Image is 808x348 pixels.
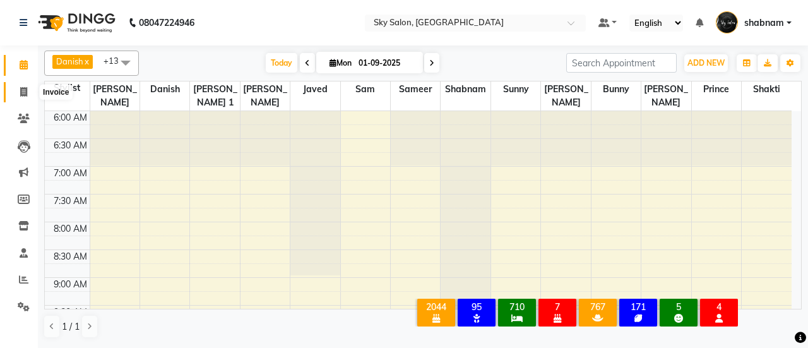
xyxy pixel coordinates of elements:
[566,53,677,73] input: Search Appointment
[241,81,290,111] span: [PERSON_NAME]
[139,5,194,40] b: 08047224946
[541,81,590,111] span: [PERSON_NAME]
[716,11,738,33] img: shabnam
[32,5,119,40] img: logo
[742,81,792,97] span: shakti
[326,58,355,68] span: Mon
[641,81,691,111] span: [PERSON_NAME]
[441,81,490,97] span: shabnam
[622,301,655,313] div: 171
[51,222,90,236] div: 8:00 AM
[90,81,140,111] span: [PERSON_NAME]
[40,85,72,100] div: Invoice
[62,320,80,333] span: 1 / 1
[104,56,128,66] span: +13
[266,53,297,73] span: Today
[56,56,83,66] span: Danish
[51,250,90,263] div: 8:30 AM
[541,301,574,313] div: 7
[684,54,728,72] button: ADD NEW
[491,81,540,97] span: sunny
[355,54,418,73] input: 2025-09-01
[692,81,741,97] span: prince
[51,306,90,319] div: 9:30 AM
[420,301,453,313] div: 2044
[51,195,90,208] div: 7:30 AM
[703,301,735,313] div: 4
[460,301,493,313] div: 95
[51,278,90,291] div: 9:00 AM
[662,301,695,313] div: 5
[140,81,189,97] span: Danish
[744,16,784,30] span: shabnam
[51,111,90,124] div: 6:00 AM
[83,56,89,66] a: x
[501,301,533,313] div: 710
[341,81,390,97] span: sam
[51,139,90,152] div: 6:30 AM
[591,81,641,97] span: Bunny
[190,81,239,111] span: [PERSON_NAME] 1
[581,301,614,313] div: 767
[687,58,725,68] span: ADD NEW
[391,81,440,97] span: sameer
[290,81,340,97] span: javed
[51,167,90,180] div: 7:00 AM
